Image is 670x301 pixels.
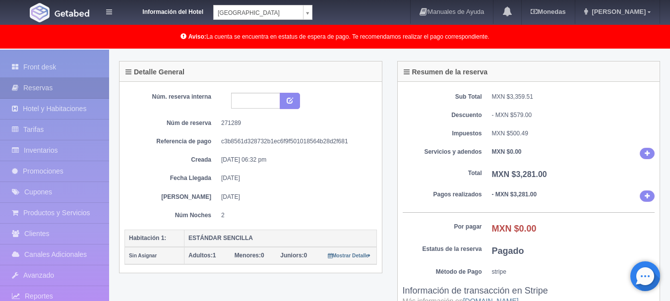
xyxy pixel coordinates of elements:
[403,190,482,199] dt: Pagos realizados
[280,252,304,259] strong: Juniors:
[221,119,369,127] dd: 271289
[188,252,213,259] strong: Adultos:
[132,193,211,201] dt: [PERSON_NAME]
[132,93,211,101] dt: Núm. reserva interna
[132,211,211,220] dt: Núm Noches
[492,191,537,198] b: - MXN $3,281.00
[221,174,369,182] dd: [DATE]
[235,252,264,259] span: 0
[129,235,166,241] b: Habitación 1:
[403,148,482,156] dt: Servicios y adendos
[492,268,655,276] dd: stripe
[221,193,369,201] dd: [DATE]
[188,33,206,40] b: Aviso:
[129,253,157,258] small: Sin Asignar
[125,68,184,76] h4: Detalle General
[492,111,655,120] div: - MXN $579.00
[403,111,482,120] dt: Descuento
[403,268,482,276] dt: Método de Pago
[132,119,211,127] dt: Núm de reserva
[492,224,537,234] b: MXN $0.00
[221,137,369,146] dd: c3b8561d328732b1ec6f9f501018564b28d2f681
[328,253,371,258] small: Mostrar Detalle
[404,68,488,76] h4: Resumen de la reserva
[403,93,482,101] dt: Sub Total
[235,252,261,259] strong: Menores:
[492,148,522,155] b: MXN $0.00
[328,252,371,259] a: Mostrar Detalle
[403,223,482,231] dt: Por pagar
[492,170,547,179] b: MXN $3,281.00
[132,137,211,146] dt: Referencia de pago
[403,169,482,178] dt: Total
[221,211,369,220] dd: 2
[492,129,655,138] dd: MXN $500.49
[492,93,655,101] dd: MXN $3,359.51
[30,3,50,22] img: Getabed
[188,252,216,259] span: 1
[124,5,203,16] dt: Información del Hotel
[55,9,89,17] img: Getabed
[531,8,565,15] b: Monedas
[132,174,211,182] dt: Fecha Llegada
[213,5,312,20] a: [GEOGRAPHIC_DATA]
[132,156,211,164] dt: Creada
[280,252,307,259] span: 0
[403,129,482,138] dt: Impuestos
[184,230,377,247] th: ESTÁNDAR SENCILLA
[492,246,524,256] b: Pagado
[403,245,482,253] dt: Estatus de la reserva
[218,5,299,20] span: [GEOGRAPHIC_DATA]
[221,156,369,164] dd: [DATE] 06:32 pm
[589,8,646,15] span: [PERSON_NAME]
